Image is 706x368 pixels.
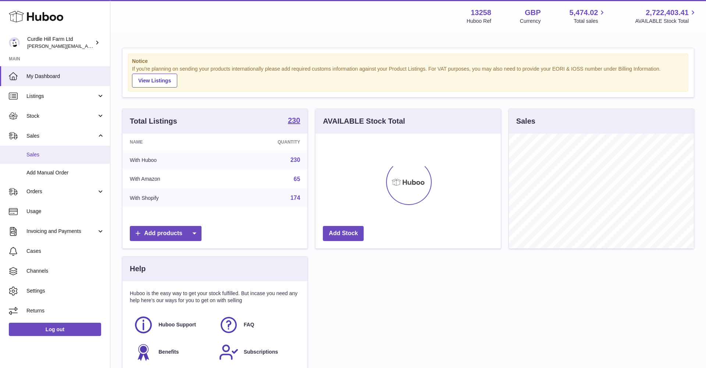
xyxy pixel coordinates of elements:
[122,134,224,151] th: Name
[635,18,697,25] span: AVAILABLE Stock Total
[26,151,104,158] span: Sales
[132,58,684,65] strong: Notice
[516,116,535,126] h3: Sales
[26,73,104,80] span: My Dashboard
[26,113,97,120] span: Stock
[26,248,104,255] span: Cases
[158,321,196,328] span: Huboo Support
[244,321,254,328] span: FAQ
[122,151,224,170] td: With Huboo
[132,66,684,88] div: If you're planning on sending your products internationally please add required customs informati...
[288,117,300,125] a: 230
[219,315,297,335] a: FAQ
[323,226,364,241] a: Add Stock
[130,116,177,126] h3: Total Listings
[244,348,278,355] span: Subscriptions
[26,188,97,195] span: Orders
[27,36,93,50] div: Curdle Hill Farm Ltd
[471,8,491,18] strong: 13258
[26,307,104,314] span: Returns
[132,74,177,88] a: View Listings
[9,37,20,48] img: miranda@diddlysquatfarmshop.com
[635,8,697,25] a: 2,722,403.41 AVAILABLE Stock Total
[290,195,300,201] a: 174
[294,176,300,182] a: 65
[570,8,607,25] a: 5,474.02 Total sales
[646,8,689,18] span: 2,722,403.41
[574,18,606,25] span: Total sales
[26,268,104,275] span: Channels
[323,116,405,126] h3: AVAILABLE Stock Total
[219,342,297,362] a: Subscriptions
[122,170,224,189] td: With Amazon
[122,188,224,208] td: With Shopify
[130,290,300,304] p: Huboo is the easy way to get your stock fulfilled. But incase you need any help here's our ways f...
[133,315,211,335] a: Huboo Support
[130,264,146,274] h3: Help
[290,157,300,163] a: 230
[158,348,179,355] span: Benefits
[26,93,97,100] span: Listings
[133,342,211,362] a: Benefits
[26,208,104,215] span: Usage
[26,169,104,176] span: Add Manual Order
[224,134,307,151] th: Quantity
[26,228,97,235] span: Invoicing and Payments
[130,226,202,241] a: Add products
[26,287,104,294] span: Settings
[288,117,300,124] strong: 230
[520,18,541,25] div: Currency
[9,323,101,336] a: Log out
[525,8,541,18] strong: GBP
[26,132,97,139] span: Sales
[570,8,598,18] span: 5,474.02
[27,43,147,49] span: [PERSON_NAME][EMAIL_ADDRESS][DOMAIN_NAME]
[467,18,491,25] div: Huboo Ref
